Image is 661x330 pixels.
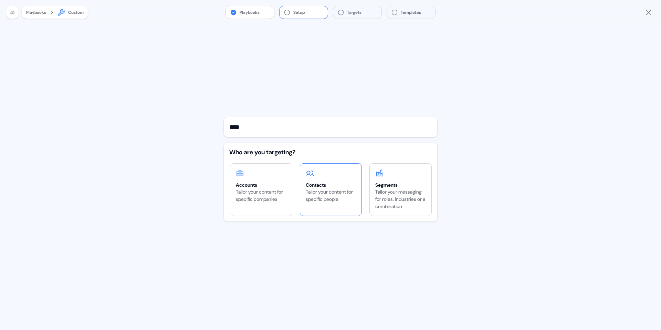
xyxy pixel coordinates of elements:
div: Custom [68,9,84,16]
div: Who are you targeting? [229,148,432,156]
button: Setup [280,6,328,19]
div: Tailor your content for specific companies [236,188,286,203]
button: Close [644,8,653,17]
div: Tailor your messaging for roles, industries or a combination [375,188,426,210]
div: Accounts [236,182,286,188]
button: Playbooks [26,9,46,16]
button: Templates [387,6,435,19]
button: Targets [333,6,381,19]
button: Playbooks [226,6,274,19]
div: Contacts [306,182,356,188]
div: Tailor your content for specific people [306,188,356,203]
div: Segments [375,182,426,188]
